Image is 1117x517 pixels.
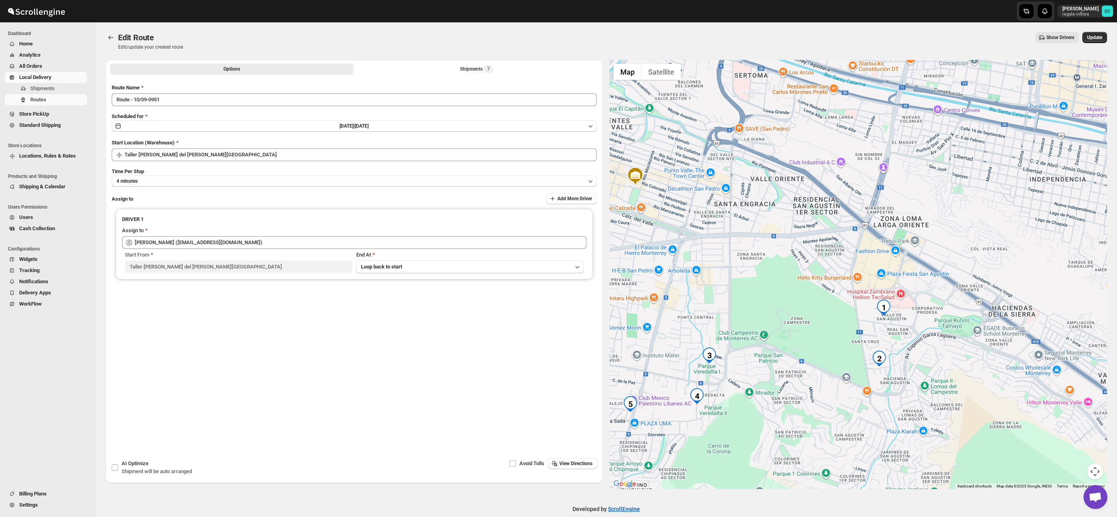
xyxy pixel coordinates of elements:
[8,204,90,210] span: Users Permissions
[19,111,49,117] span: Store PickUp
[19,256,37,262] span: Widgets
[519,460,544,466] span: Avoid Tolls
[19,278,48,284] span: Notifications
[5,298,87,310] button: WorkFlow
[5,223,87,234] button: Cash Collection
[8,30,90,37] span: Dashboard
[5,181,87,192] button: Shipping & Calendar
[19,153,76,159] span: Locations, Rules & Rates
[112,85,140,91] span: Route Name
[105,77,603,379] div: All Route Options
[5,287,87,298] button: Delivery Apps
[5,83,87,94] button: Shipments
[19,502,38,508] span: Settings
[487,66,490,72] span: 7
[19,301,42,307] span: WorkFlow
[8,246,90,252] span: Configurations
[19,290,51,296] span: Delivery Apps
[612,479,638,489] a: Open this area in Google Maps (opens a new window)
[19,225,55,231] span: Cash Collection
[355,63,598,75] button: Selected Shipments
[356,260,584,273] button: Loop back to start
[559,460,592,467] span: View Directions
[1046,34,1074,41] span: Show Drivers
[112,113,144,119] span: Scheduled for
[557,195,592,202] span: Add More Driver
[118,33,154,42] span: Edit Route
[110,63,353,75] button: All Route Options
[19,491,47,497] span: Billing Plans
[1073,484,1105,488] a: Report a map error
[5,276,87,287] button: Notifications
[612,479,638,489] img: Google
[19,122,61,128] span: Standard Shipping
[8,142,90,149] span: Store Locations
[30,97,46,103] span: Routes
[19,41,33,47] span: Home
[1058,5,1114,18] button: User menu
[5,499,87,511] button: Settings
[19,63,42,69] span: All Orders
[112,176,597,187] button: 4 minutes
[1102,6,1113,17] span: DAVID CORONADO
[135,236,586,249] input: Search assignee
[546,193,597,204] button: Add More Driver
[957,483,992,489] button: Keyboard shortcuts
[339,123,355,129] span: [DATE] |
[112,140,175,146] span: Start Location (Warehouse)
[5,61,87,72] button: All Orders
[5,488,87,499] button: Billing Plans
[622,396,638,412] div: 5
[871,351,887,367] div: 2
[19,267,39,273] span: Tracking
[6,1,66,21] img: ScrollEngine
[8,173,90,180] span: Products and Shipping
[641,64,681,80] button: Show satellite imagery
[361,264,402,270] span: Loop back to start
[5,265,87,276] button: Tracking
[460,65,493,73] div: Shipments
[122,227,144,235] div: Assign to
[112,196,133,202] span: Assign to
[5,150,87,162] button: Locations, Rules & Rates
[122,215,586,223] h3: DRIVER 1
[122,460,148,466] span: AI Optimize
[1105,9,1110,14] text: DC
[125,252,149,258] span: Start From
[105,32,116,43] button: Routes
[572,505,640,513] p: Developed by
[223,66,240,72] span: Options
[5,212,87,223] button: Users
[5,38,87,49] button: Home
[116,178,138,184] span: 4 minutes
[1082,32,1107,43] button: Update
[1087,34,1102,41] span: Update
[876,300,892,316] div: 1
[608,506,640,512] a: ScrollEngine
[1083,485,1107,509] div: Open chat
[118,44,183,50] p: Edit/update your created route
[5,254,87,265] button: Widgets
[19,184,65,189] span: Shipping & Calendar
[5,49,87,61] button: Analytics
[614,64,641,80] button: Show street map
[122,468,192,474] span: Shipment will be auto arranged
[112,120,597,132] button: [DATE]|[DATE]
[689,388,705,404] div: 4
[701,347,717,363] div: 3
[30,85,55,91] span: Shipments
[5,94,87,105] button: Routes
[356,251,584,259] div: End At
[112,93,597,106] input: Eg: Bengaluru Route
[548,458,597,469] button: View Directions
[1035,32,1079,43] button: Show Drivers
[1087,464,1103,480] button: Map camera controls
[19,52,41,58] span: Analytics
[355,123,369,129] span: [DATE]
[19,214,33,220] span: Users
[1062,6,1099,12] p: [PERSON_NAME]
[19,74,51,80] span: Local Delivery
[997,484,1052,488] span: Map data ©2025 Google, INEGI
[1062,12,1099,17] p: regala-inflora
[112,168,144,174] span: Time Per Stop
